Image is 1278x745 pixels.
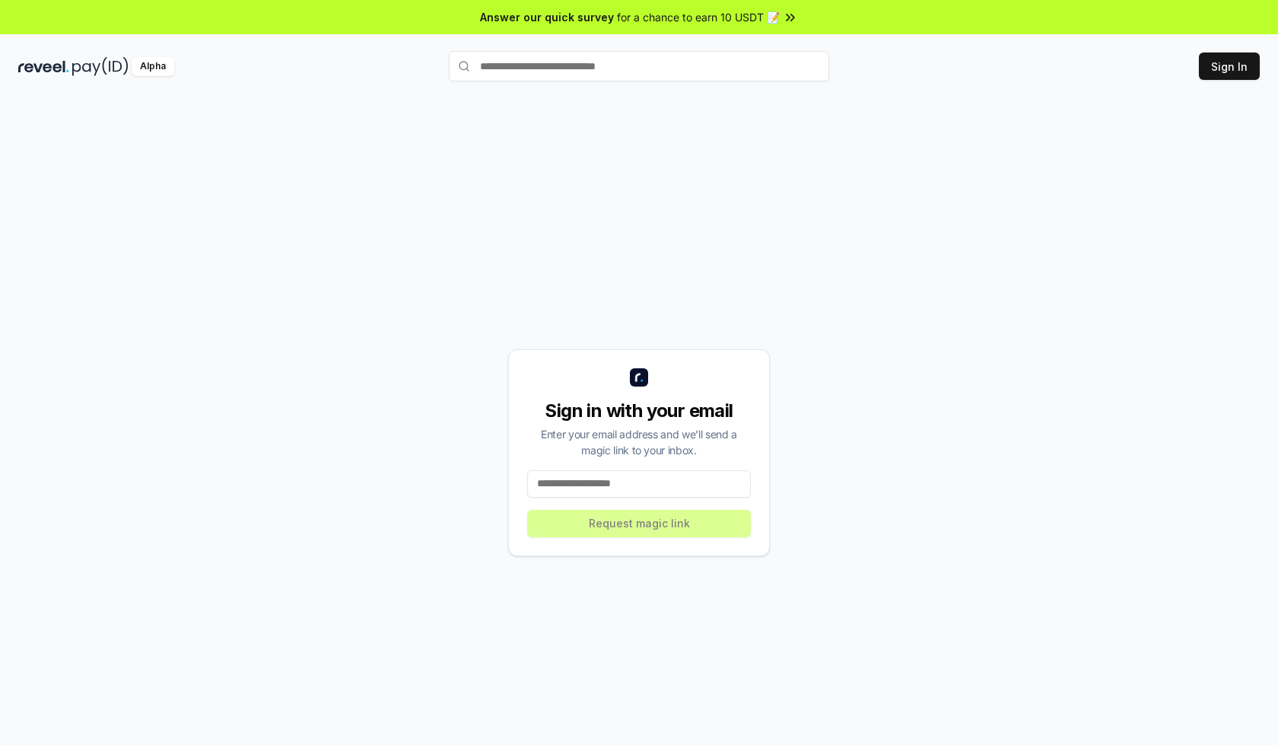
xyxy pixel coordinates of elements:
[527,399,751,423] div: Sign in with your email
[527,426,751,458] div: Enter your email address and we’ll send a magic link to your inbox.
[1199,53,1260,80] button: Sign In
[72,57,129,76] img: pay_id
[630,368,648,387] img: logo_small
[132,57,174,76] div: Alpha
[617,9,780,25] span: for a chance to earn 10 USDT 📝
[18,57,69,76] img: reveel_dark
[480,9,614,25] span: Answer our quick survey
